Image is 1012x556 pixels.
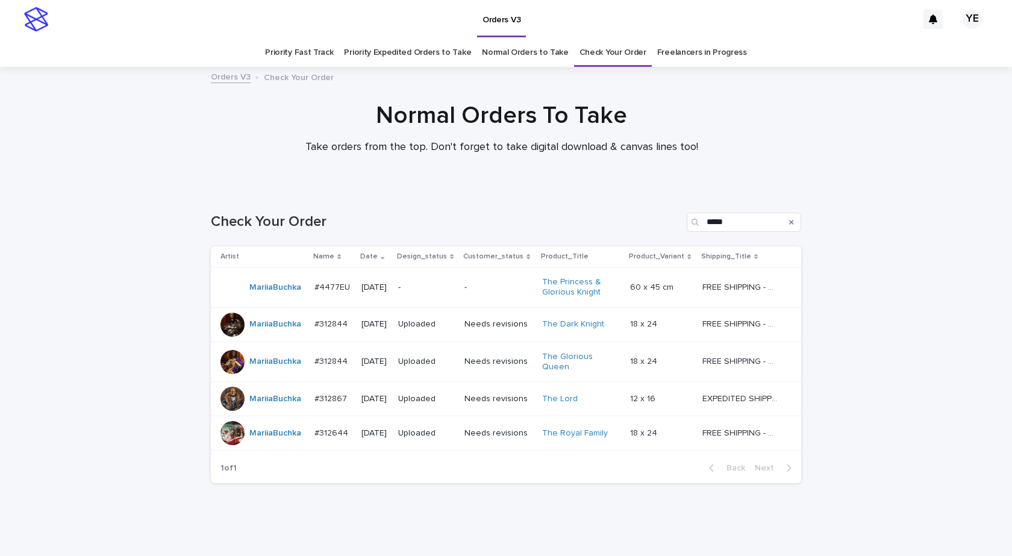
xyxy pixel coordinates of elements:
[464,283,532,293] p: -
[542,394,578,404] a: The Lord
[699,463,750,473] button: Back
[261,141,743,154] p: Take orders from the top. Don't forget to take digital download & canvas lines too!
[314,426,351,439] p: #312644
[314,317,350,330] p: #312844
[211,416,801,451] tr: MariiaBuchka #312644#312644 [DATE]UploadedNeeds revisionsThe Royal Family 18 x 2418 x 24 FREE SHI...
[249,394,301,404] a: MariiaBuchka
[702,354,780,367] p: FREE SHIPPING - preview in 1-2 business days, after your approval delivery will take 5-10 b.d.
[464,428,532,439] p: Needs revisions
[211,342,801,382] tr: MariiaBuchka #312844#312844 [DATE]UploadedNeeds revisionsThe Glorious Queen 18 x 2418 x 24 FREE S...
[719,464,745,472] span: Back
[211,267,801,308] tr: MariiaBuchka #4477EU#4477EU [DATE]--The Princess & Glorious Knight 60 x 45 cm60 x 45 cm FREE SHIP...
[211,307,801,342] tr: MariiaBuchka #312844#312844 [DATE]UploadedNeeds revisionsThe Dark Knight 18 x 2418 x 24 FREE SHIP...
[249,283,301,293] a: MariiaBuchka
[361,319,388,330] p: [DATE]
[542,428,608,439] a: The Royal Family
[344,39,471,67] a: Priority Expedited Orders to Take
[249,357,301,367] a: MariiaBuchka
[24,7,48,31] img: stacker-logo-s-only.png
[361,283,388,293] p: [DATE]
[702,280,780,293] p: FREE SHIPPING - preview in 1-2 business days, after your approval delivery will take up to 10 bus...
[314,392,349,404] p: #312867
[398,283,455,293] p: -
[702,426,780,439] p: FREE SHIPPING - preview in 1-2 business days, after your approval delivery will take 5-10 b.d.
[265,39,333,67] a: Priority Fast Track
[630,392,658,404] p: 12 x 16
[361,394,388,404] p: [DATE]
[542,352,617,372] a: The Glorious Queen
[579,39,646,67] a: Check Your Order
[314,354,350,367] p: #312844
[702,392,780,404] p: EXPEDITED SHIPPING - preview in 1 business day; delivery up to 5 business days after your approval.
[211,213,682,231] h1: Check Your Order
[211,69,251,83] a: Orders V3
[313,250,334,263] p: Name
[211,382,801,416] tr: MariiaBuchka #312867#312867 [DATE]UploadedNeeds revisionsThe Lord 12 x 1612 x 16 EXPEDITED SHIPPI...
[482,39,569,67] a: Normal Orders to Take
[314,280,352,293] p: #4477EU
[630,317,660,330] p: 18 x 24
[398,428,455,439] p: Uploaded
[361,428,388,439] p: [DATE]
[220,250,239,263] p: Artist
[750,463,801,473] button: Next
[630,426,660,439] p: 18 x 24
[360,250,378,263] p: Date
[464,394,532,404] p: Needs revisions
[963,10,982,29] div: YE
[542,277,617,298] a: The Princess & Glorious Knight
[361,357,388,367] p: [DATE]
[630,354,660,367] p: 18 x 24
[398,394,455,404] p: Uploaded
[264,70,334,83] p: Check Your Order
[755,464,781,472] span: Next
[249,319,301,330] a: MariiaBuchka
[397,250,447,263] p: Design_status
[702,317,780,330] p: FREE SHIPPING - preview in 1-2 business days, after your approval delivery will take 5-10 b.d.
[630,280,676,293] p: 60 x 45 cm
[687,213,801,232] input: Search
[398,319,455,330] p: Uploaded
[701,250,751,263] p: Shipping_Title
[464,319,532,330] p: Needs revisions
[463,250,523,263] p: Customer_status
[398,357,455,367] p: Uploaded
[211,454,246,483] p: 1 of 1
[464,357,532,367] p: Needs revisions
[207,101,797,130] h1: Normal Orders To Take
[657,39,747,67] a: Freelancers in Progress
[249,428,301,439] a: MariiaBuchka
[541,250,589,263] p: Product_Title
[542,319,604,330] a: The Dark Knight
[629,250,684,263] p: Product_Variant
